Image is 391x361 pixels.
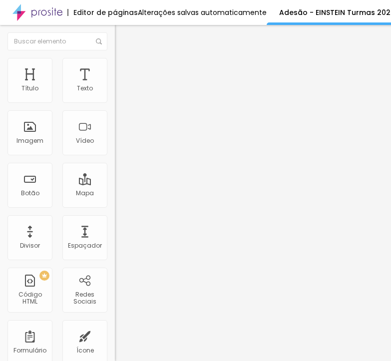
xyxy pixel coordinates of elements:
img: Icone [96,38,102,44]
div: Editor de páginas [67,9,138,16]
div: Mapa [76,190,94,197]
div: Vídeo [76,137,94,144]
div: Redes Sociais [65,291,104,306]
div: Imagem [16,137,43,144]
div: Botão [21,190,39,197]
div: Ícone [76,347,94,354]
div: Divisor [20,242,40,249]
div: Código HTML [10,291,49,306]
div: Título [21,85,38,92]
input: Buscar elemento [7,32,107,50]
div: Formulário [13,347,46,354]
div: Espaçador [68,242,102,249]
div: Alterações salvas automaticamente [138,9,267,16]
div: Texto [77,85,93,92]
